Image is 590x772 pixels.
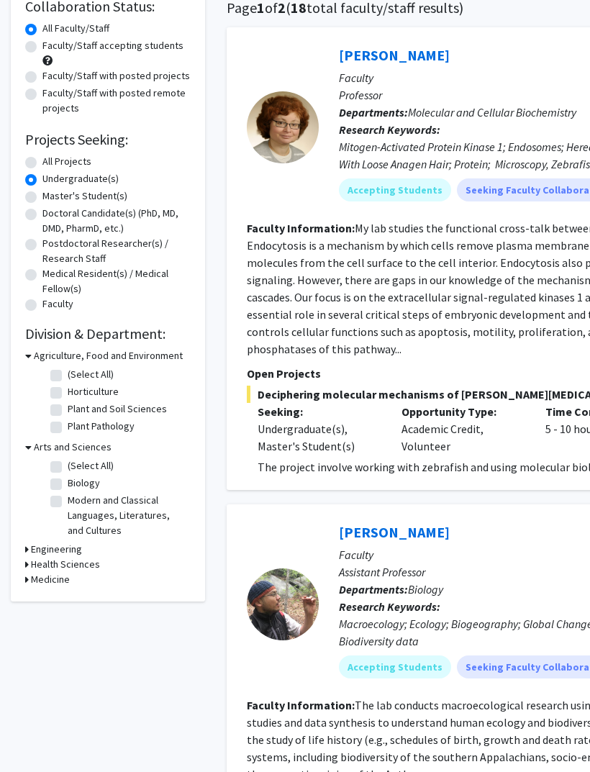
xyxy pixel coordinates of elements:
[68,401,167,417] label: Plant and Soil Sciences
[339,582,408,596] b: Departments:
[25,131,191,148] h2: Projects Seeking:
[11,707,61,761] iframe: Chat
[34,348,183,363] h3: Agriculture, Food and Environment
[31,557,100,572] h3: Health Sciences
[34,440,112,455] h3: Arts and Sciences
[339,523,450,541] a: [PERSON_NAME]
[31,542,82,557] h3: Engineering
[247,221,355,235] b: Faculty Information:
[42,86,191,116] label: Faculty/Staff with posted remote projects
[258,403,380,420] p: Seeking:
[339,46,450,64] a: [PERSON_NAME]
[247,698,355,712] b: Faculty Information:
[408,582,443,596] span: Biology
[258,420,380,455] div: Undergraduate(s), Master's Student(s)
[68,493,187,538] label: Modern and Classical Languages, Literatures, and Cultures
[339,122,440,137] b: Research Keywords:
[68,419,135,434] label: Plant Pathology
[68,367,114,382] label: (Select All)
[42,236,191,266] label: Postdoctoral Researcher(s) / Research Staff
[408,105,576,119] span: Molecular and Cellular Biochemistry
[42,154,91,169] label: All Projects
[42,189,127,204] label: Master's Student(s)
[42,206,191,236] label: Doctoral Candidate(s) (PhD, MD, DMD, PharmD, etc.)
[42,296,73,312] label: Faculty
[339,178,451,201] mat-chip: Accepting Students
[42,68,190,83] label: Faculty/Staff with posted projects
[339,599,440,614] b: Research Keywords:
[68,458,114,473] label: (Select All)
[31,572,70,587] h3: Medicine
[42,266,191,296] label: Medical Resident(s) / Medical Fellow(s)
[339,655,451,678] mat-chip: Accepting Students
[42,38,183,53] label: Faculty/Staff accepting students
[42,21,109,36] label: All Faculty/Staff
[339,105,408,119] b: Departments:
[401,403,524,420] p: Opportunity Type:
[68,384,119,399] label: Horticulture
[25,325,191,342] h2: Division & Department:
[391,403,535,455] div: Academic Credit, Volunteer
[42,171,119,186] label: Undergraduate(s)
[68,476,100,491] label: Biology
